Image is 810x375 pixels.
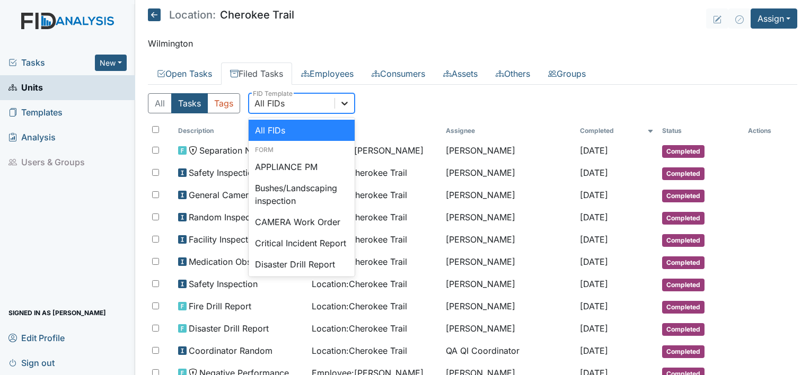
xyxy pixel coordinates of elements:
[189,300,251,312] span: Fire Drill Report
[580,212,608,222] span: [DATE]
[249,275,355,309] div: EMERGENCY Work Order
[189,322,269,335] span: Disaster Drill Report
[95,55,127,71] button: New
[148,63,221,85] a: Open Tasks
[8,329,65,346] span: Edit Profile
[363,63,434,85] a: Consumers
[442,273,576,296] td: [PERSON_NAME]
[189,344,272,357] span: Coordinator Random
[152,126,159,133] input: Toggle All Rows Selected
[249,177,355,211] div: Bushes/Landscaping inspection
[8,354,55,371] span: Sign out
[189,166,258,179] span: Safety Inspection
[199,144,271,157] span: Separation Notice
[207,93,240,113] button: Tags
[189,255,304,268] span: Medication Observation Checklist
[744,122,797,140] th: Actions
[539,63,595,85] a: Groups
[580,323,608,334] span: [DATE]
[442,340,576,362] td: QA QI Coordinator
[662,323,705,336] span: Completed
[8,104,63,121] span: Templates
[312,166,407,179] span: Location : Cherokee Trail
[580,234,608,245] span: [DATE]
[580,167,608,178] span: [DATE]
[487,63,539,85] a: Others
[312,189,407,201] span: Location : Cherokee Trail
[189,211,304,224] span: Random Inspection for Afternoon
[148,93,240,113] div: Type filter
[442,318,576,340] td: [PERSON_NAME]
[148,93,172,113] button: All
[148,37,797,50] p: Wilmington
[442,140,576,162] td: [PERSON_NAME]
[189,189,304,201] span: General Camera Observation
[312,211,407,224] span: Location : Cherokee Trail
[662,345,705,358] span: Completed
[580,301,608,311] span: [DATE]
[169,10,216,20] span: Location:
[442,229,576,251] td: [PERSON_NAME]
[254,97,285,110] div: All FIDs
[662,301,705,314] span: Completed
[221,63,292,85] a: Filed Tasks
[442,184,576,207] td: [PERSON_NAME]
[249,156,355,177] div: APPLIANCE PM
[576,122,658,140] th: Toggle SortBy
[580,345,608,356] span: [DATE]
[249,145,355,155] div: Form
[312,144,424,157] span: Employee : [PERSON_NAME]
[148,8,294,21] h5: Cherokee Trail
[312,278,407,290] span: Location : Cherokee Trail
[8,56,95,69] a: Tasks
[8,305,106,321] span: Signed in as [PERSON_NAME]
[312,344,407,357] span: Location : Cherokee Trail
[580,145,608,156] span: [DATE]
[312,255,407,268] span: Location : Cherokee Trail
[580,190,608,200] span: [DATE]
[312,233,407,246] span: Location : Cherokee Trail
[662,145,705,158] span: Completed
[249,211,355,233] div: CAMERA Work Order
[312,300,407,312] span: Location : Cherokee Trail
[249,233,355,254] div: Critical Incident Report
[662,190,705,202] span: Completed
[189,233,260,246] span: Facility Inspection
[662,212,705,225] span: Completed
[442,207,576,229] td: [PERSON_NAME]
[580,279,608,289] span: [DATE]
[292,63,363,85] a: Employees
[580,256,608,267] span: [DATE]
[442,296,576,318] td: [PERSON_NAME]
[658,122,744,140] th: Toggle SortBy
[312,322,407,335] span: Location : Cherokee Trail
[8,129,56,146] span: Analysis
[442,251,576,273] td: [PERSON_NAME]
[442,122,576,140] th: Assignee
[249,120,355,141] div: All FIDs
[442,162,576,184] td: [PERSON_NAME]
[434,63,487,85] a: Assets
[662,256,705,269] span: Completed
[662,167,705,180] span: Completed
[249,254,355,275] div: Disaster Drill Report
[307,122,442,140] th: Toggle SortBy
[662,234,705,247] span: Completed
[751,8,797,29] button: Assign
[662,279,705,291] span: Completed
[8,79,43,96] span: Units
[174,122,308,140] th: Toggle SortBy
[171,93,208,113] button: Tasks
[189,278,258,290] span: Safety Inspection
